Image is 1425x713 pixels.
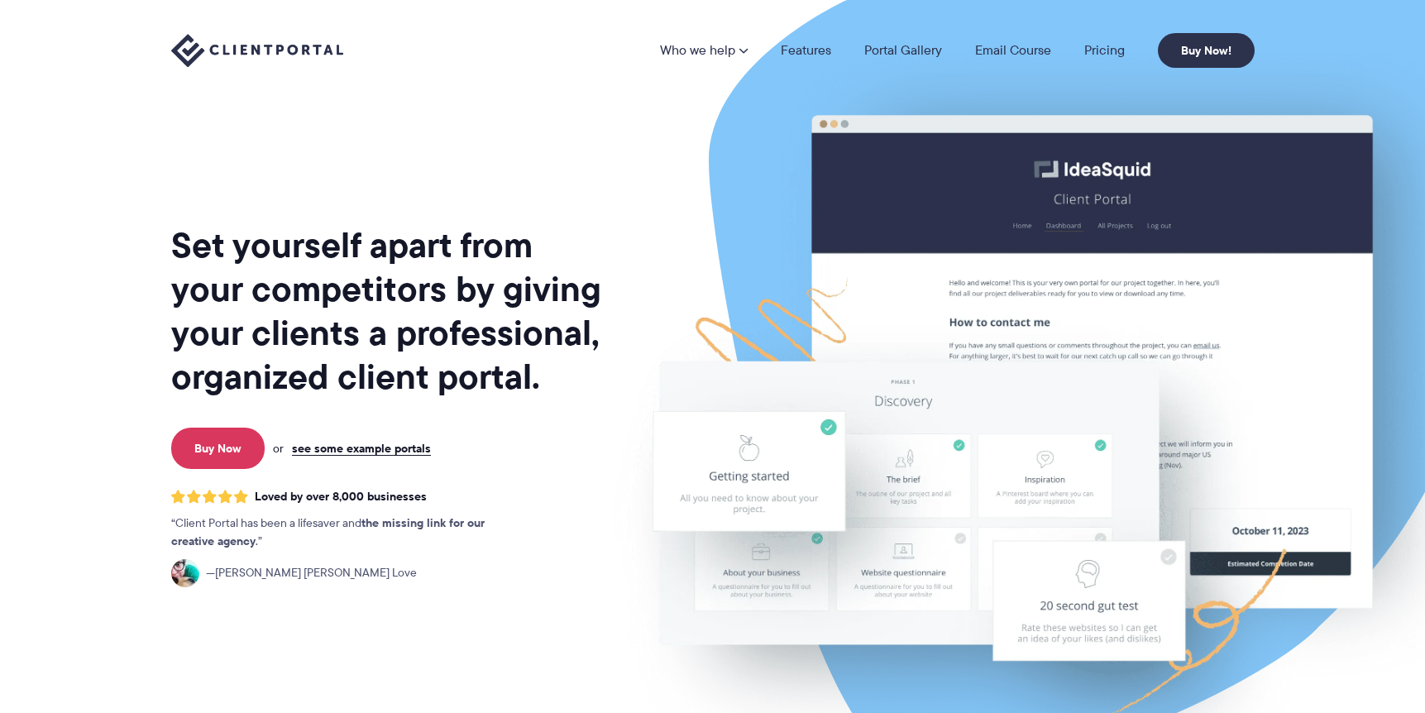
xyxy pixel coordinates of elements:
[660,44,748,57] a: Who we help
[171,223,605,399] h1: Set yourself apart from your competitors by giving your clients a professional, organized client ...
[975,44,1051,57] a: Email Course
[255,490,427,504] span: Loved by over 8,000 businesses
[273,441,284,456] span: or
[171,514,519,551] p: Client Portal has been a lifesaver and .
[292,441,431,456] a: see some example portals
[1084,44,1125,57] a: Pricing
[1158,33,1255,68] a: Buy Now!
[171,514,485,550] strong: the missing link for our creative agency
[864,44,942,57] a: Portal Gallery
[206,564,417,582] span: [PERSON_NAME] [PERSON_NAME] Love
[781,44,831,57] a: Features
[171,428,265,469] a: Buy Now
